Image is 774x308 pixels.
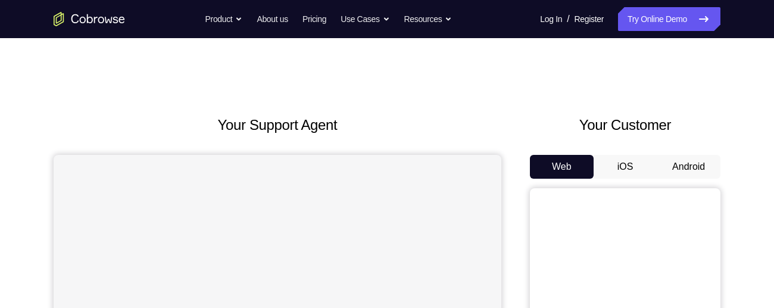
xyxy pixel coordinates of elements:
span: / [567,12,569,26]
a: Register [575,7,604,31]
h2: Your Support Agent [54,114,501,136]
a: Go to the home page [54,12,125,26]
a: Log In [540,7,562,31]
button: Web [530,155,594,179]
button: Product [205,7,243,31]
button: Android [657,155,720,179]
h2: Your Customer [530,114,720,136]
button: iOS [594,155,657,179]
a: About us [257,7,288,31]
a: Try Online Demo [618,7,720,31]
button: Resources [404,7,452,31]
a: Pricing [302,7,326,31]
button: Use Cases [341,7,389,31]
